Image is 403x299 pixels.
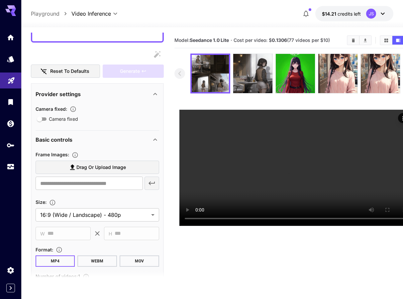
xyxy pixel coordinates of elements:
div: Clear videosDownload All [347,35,372,45]
span: Video Inference [71,10,111,18]
span: Format : [36,247,53,252]
div: API Keys [7,141,15,149]
button: MP4 [36,255,75,267]
a: Playground [31,10,59,18]
div: Basic controls [36,132,159,148]
span: Camera fixed [49,115,78,122]
b: Seedance 1.0 Lite [190,37,229,43]
p: · [231,36,232,44]
div: Settings [7,266,15,274]
img: KehtOWBGyuNCNcAM1J1BfM1w3qH6ukEBjeDqsqmyGWMYW99V0o0HFoBVjFmgYgvIma9hmiXIs2Exn+S8kNbiFofaYtrB+11sL... [276,54,315,93]
img: AAAABklEQVQDAJWv59B5NNdaAAAAAElFTkSuQmCC [192,55,229,92]
span: H [109,230,112,237]
span: Size : [36,199,47,205]
span: Frame Images : [36,152,69,157]
span: credits left [338,11,361,17]
div: Provider settings [36,86,159,102]
span: W [40,230,45,237]
p: Basic controls [36,136,72,144]
div: Usage [7,163,15,171]
img: 5sJ0N4AAAAGSURBVAMAqAvVVKKhEdIAAAAASUVORK5CYII= [233,54,272,93]
div: Models [7,55,15,63]
div: Wallet [7,119,15,128]
button: Adjust the dimensions of the generated image by specifying its width and height in pixels, or sel... [47,199,58,206]
span: $14.21 [322,11,338,17]
button: Upload frame images. [69,152,81,158]
button: $14.20754JS [315,6,393,21]
nav: breadcrumb [31,10,71,18]
div: JS [366,9,376,19]
button: Download All [359,36,371,45]
span: Model: [174,37,229,43]
span: Camera fixed : [36,106,67,112]
span: Drag or upload image [76,163,126,172]
span: Cost per video: $ (77 videos per $10) [234,37,330,43]
p: Provider settings [36,90,81,98]
b: 0.1306 [272,37,287,43]
button: Choose the file format for the output video. [53,246,65,253]
button: MOV [120,255,159,267]
img: 0g0+t4AAAAGSURBVAMAqAqxvXskj5oAAAAASUVORK5CYII= [318,54,357,93]
div: Home [7,33,15,42]
img: D2cyZlBp1AAAAAElFTkSuQmCC [361,54,400,93]
span: 16:9 (Wide / Landscape) - 480p [40,211,149,219]
button: Clear videos [348,36,359,45]
button: Show videos in grid view [380,36,392,45]
button: Expand sidebar [6,284,15,292]
label: Drag or upload image [36,161,159,174]
button: Reset to defaults [31,65,100,78]
div: Library [7,98,15,106]
button: WEBM [77,255,117,267]
div: $14.20754 [322,10,361,17]
div: Playground [7,75,15,83]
